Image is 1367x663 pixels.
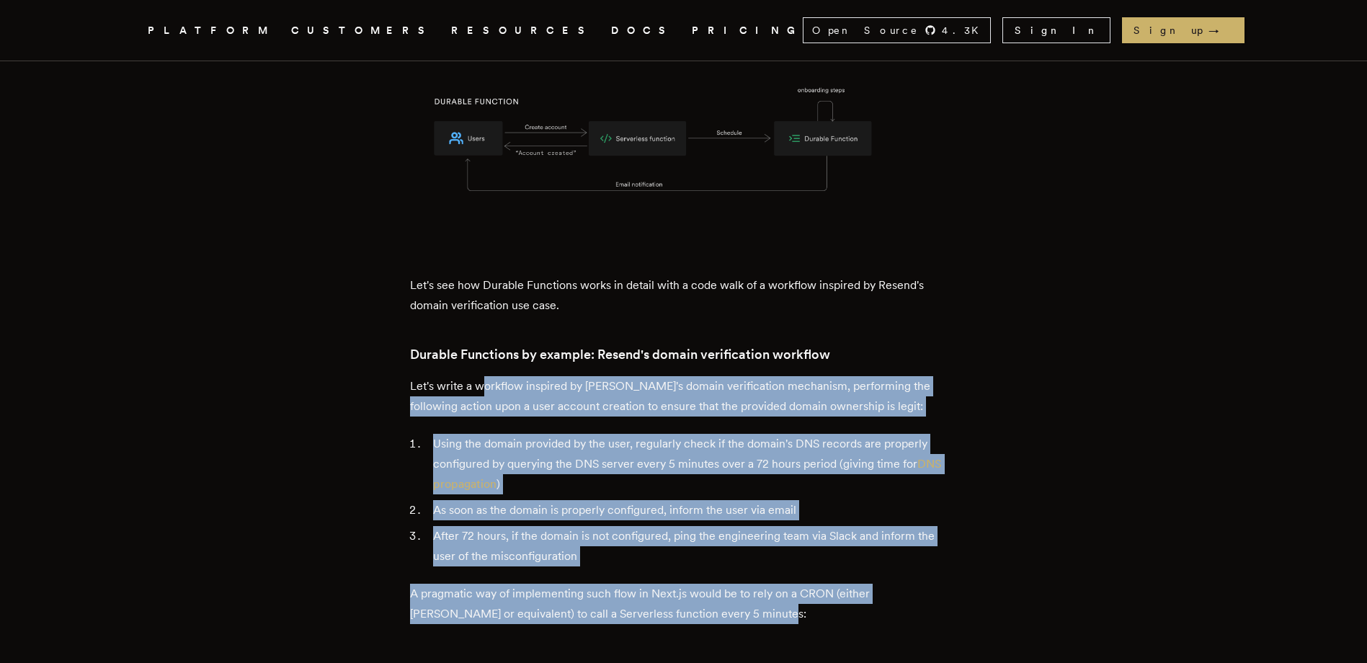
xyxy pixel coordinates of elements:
[148,22,274,40] button: PLATFORM
[812,23,919,37] span: Open Source
[410,275,958,316] p: Let's see how Durable Functions works in detail with a code walk of a workflow inspired by Resend...
[1208,23,1233,37] span: →
[410,344,958,365] h3: Durable Functions by example: Resend's domain verification workflow
[429,500,958,520] li: As soon as the domain is properly configured, inform the user via email
[429,526,958,566] li: After 72 hours, if the domain is not configured, ping the engineering team via Slack and inform t...
[1122,17,1244,43] a: Sign up
[1002,17,1110,43] a: Sign In
[451,22,594,40] button: RESOURCES
[692,22,803,40] a: PRICING
[611,22,674,40] a: DOCS
[410,376,958,417] p: Let's write a workflow inspired by [PERSON_NAME]'s domain verification mechanism, performing the ...
[942,23,987,37] span: 4.3 K
[429,434,958,494] li: Using the domain provided by the user, regularly check if the domain's DNS records are properly c...
[291,22,434,40] a: CUSTOMERS
[410,584,958,624] p: A pragmatic way of implementing such flow in Next.js would be to rely on a CRON (either [PERSON_N...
